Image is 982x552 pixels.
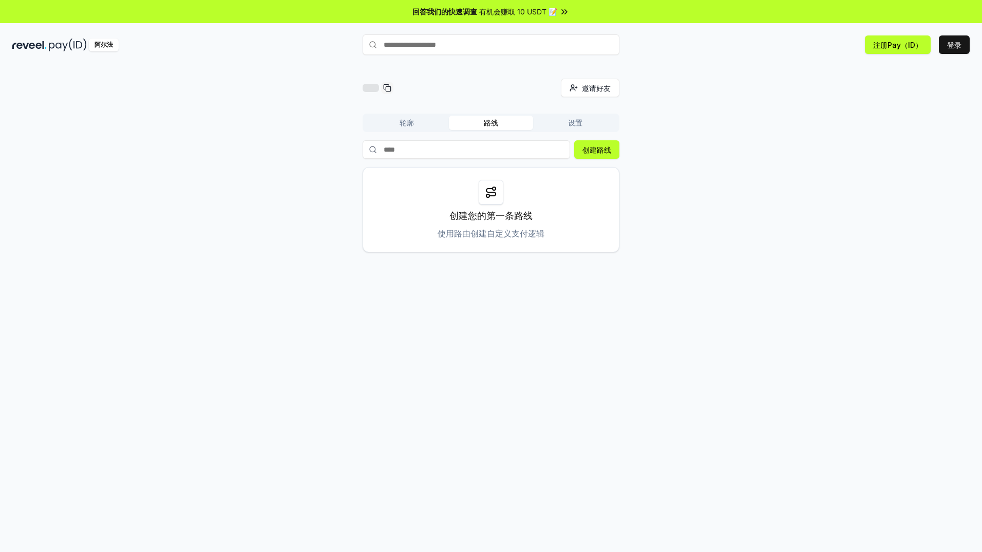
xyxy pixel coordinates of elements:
[449,116,533,130] button: 路线
[574,140,619,159] button: 创建路线
[438,228,544,238] font: 使用路由创建自定义支付逻辑
[939,35,970,54] button: 登录
[412,6,477,17] span: 回答我们的快速调查
[449,209,533,223] p: 创建您的第一条路线
[89,39,119,51] div: 阿尔法
[865,35,931,54] button: 注册Pay（ID）
[582,83,611,94] span: 邀请好友
[365,116,449,130] button: 轮廓
[479,6,557,17] span: 有机会赚取 10 USDT 📝
[533,116,617,130] button: 设置
[561,79,619,97] button: 邀请好友
[12,39,47,51] img: reveel_dark
[49,39,87,51] img: pay_id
